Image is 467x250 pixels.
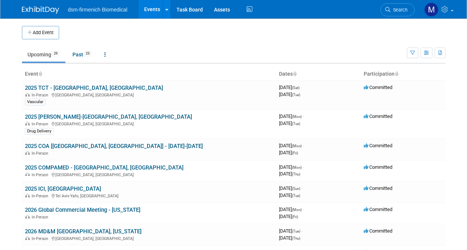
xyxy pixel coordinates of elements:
span: (Fri) [292,215,298,219]
a: 2025 COA [[GEOGRAPHIC_DATA], [GEOGRAPHIC_DATA]] - [DATE]-[DATE] [25,143,203,149]
span: Committed [364,228,392,234]
span: Committed [364,143,392,148]
a: 2026 Global Commercial Meeting - [US_STATE] [25,207,140,213]
span: dsm-firmenich Biomedical [68,7,127,13]
span: Committed [364,207,392,212]
div: Vascular [25,99,46,105]
img: In-Person Event [25,172,30,176]
span: [DATE] [279,185,302,191]
span: (Tue) [292,229,300,233]
span: 29 [52,51,60,56]
span: Search [390,7,408,13]
a: Sort by Participation Type [395,71,398,77]
th: Event [22,68,276,80]
span: (Tue) [292,93,300,97]
span: (Sat) [292,86,299,90]
div: [GEOGRAPHIC_DATA], [GEOGRAPHIC_DATA] [25,92,273,98]
th: Participation [361,68,445,80]
a: Search [380,3,415,16]
div: [GEOGRAPHIC_DATA], [GEOGRAPHIC_DATA] [25,121,273,126]
a: Past23 [67,47,97,62]
img: In-Person Event [25,215,30,218]
span: (Mon) [292,144,302,148]
span: Committed [364,164,392,170]
span: [DATE] [279,228,302,234]
span: (Thu) [292,172,300,176]
th: Dates [276,68,361,80]
span: [DATE] [279,193,300,198]
span: [DATE] [279,92,300,97]
span: (Sun) [292,187,300,191]
span: (Fri) [292,151,298,155]
span: (Tue) [292,194,300,198]
span: In-Person [32,151,51,156]
a: 2026 MD&M [GEOGRAPHIC_DATA], [US_STATE] [25,228,142,235]
span: [DATE] [279,114,304,119]
a: Sort by Start Date [293,71,296,77]
span: Committed [364,185,392,191]
div: [GEOGRAPHIC_DATA], [GEOGRAPHIC_DATA] [25,171,273,177]
span: - [301,185,302,191]
a: 2025 ICI, [GEOGRAPHIC_DATA] [25,185,101,192]
span: (Thu) [292,236,300,240]
span: [DATE] [279,85,302,90]
span: [DATE] [279,207,304,212]
img: In-Person Event [25,93,30,96]
span: In-Person [32,194,51,198]
span: - [301,85,302,90]
span: [DATE] [279,171,300,177]
a: 2025 COMPAMED - [GEOGRAPHIC_DATA], [GEOGRAPHIC_DATA] [25,164,184,171]
img: In-Person Event [25,151,30,155]
span: [DATE] [279,121,300,126]
span: Committed [364,114,392,119]
a: Upcoming29 [22,47,65,62]
span: (Tue) [292,122,300,126]
span: - [303,143,304,148]
span: In-Person [32,122,51,126]
span: [DATE] [279,164,304,170]
div: Drug Delivery [25,128,53,135]
a: 2025 TCT - [GEOGRAPHIC_DATA], [GEOGRAPHIC_DATA] [25,85,163,91]
span: - [301,228,302,234]
div: Tel Aviv-Yafo, [GEOGRAPHIC_DATA] [25,193,273,198]
a: 2025 [PERSON_NAME]-[GEOGRAPHIC_DATA], [GEOGRAPHIC_DATA] [25,114,192,120]
span: In-Person [32,172,51,177]
span: In-Person [32,215,51,220]
span: [DATE] [279,235,300,241]
div: [GEOGRAPHIC_DATA], [GEOGRAPHIC_DATA] [25,235,273,241]
img: In-Person Event [25,194,30,197]
img: Melanie Davison [424,3,438,17]
span: [DATE] [279,214,298,219]
img: In-Person Event [25,236,30,240]
img: ExhibitDay [22,6,59,14]
span: In-Person [32,93,51,98]
span: [DATE] [279,143,304,148]
span: In-Person [32,236,51,241]
span: - [303,114,304,119]
span: [DATE] [279,150,298,155]
img: In-Person Event [25,122,30,125]
span: (Mon) [292,115,302,119]
span: (Mon) [292,165,302,170]
a: Sort by Event Name [38,71,42,77]
span: Committed [364,85,392,90]
button: Add Event [22,26,59,39]
span: - [303,207,304,212]
span: 23 [84,51,92,56]
span: - [303,164,304,170]
span: (Mon) [292,208,302,212]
